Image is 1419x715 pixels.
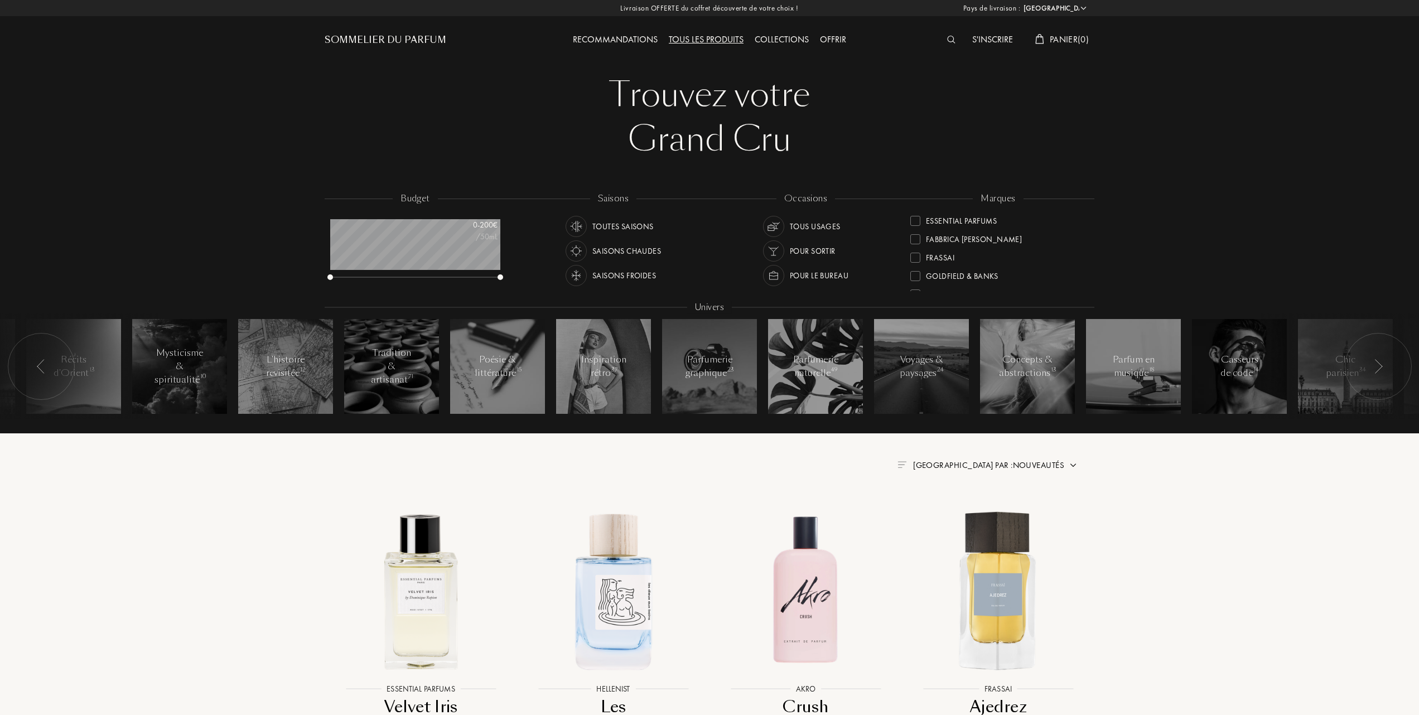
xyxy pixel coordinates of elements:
[334,504,508,677] img: Velvet Iris Essential Parfums
[1079,4,1088,12] img: arrow_w.png
[408,373,413,380] span: 71
[913,460,1064,471] span: [GEOGRAPHIC_DATA] par : Nouveautés
[963,3,1021,14] span: Pays de livraison :
[926,267,998,282] div: Goldfield & Banks
[749,33,814,47] div: Collections
[1149,366,1154,374] span: 18
[568,268,584,283] img: usage_season_cold_white.svg
[517,366,522,374] span: 15
[1216,353,1263,380] div: Casseurs de code
[687,301,732,314] div: Univers
[568,219,584,234] img: usage_season_average_white.svg
[1069,461,1078,470] img: arrow.png
[967,33,1019,47] div: S'inscrire
[200,373,206,380] span: 10
[911,504,1085,677] img: Ajedrez Frassai
[686,353,733,380] div: Parfumerie graphique
[790,240,836,262] div: Pour sortir
[663,33,749,45] a: Tous les produits
[719,504,892,677] img: Crush Akro
[592,240,661,262] div: Saisons chaudes
[592,216,654,237] div: Toutes saisons
[527,504,700,677] img: Les Dieux aux Bains Hellenist
[1110,353,1157,380] div: Parfum en musique
[262,353,310,380] div: L'histoire revisitée
[776,192,835,205] div: occasions
[766,219,781,234] img: usage_occasion_all_white.svg
[393,192,438,205] div: budget
[792,353,839,380] div: Parfumerie naturelle
[727,366,734,374] span: 23
[567,33,663,45] a: Recommandations
[592,265,656,286] div: Saisons froides
[300,366,306,374] span: 12
[766,243,781,259] img: usage_occasion_party_white.svg
[831,366,837,374] span: 49
[474,353,522,380] div: Poésie & littérature
[766,268,781,283] img: usage_occasion_work_white.svg
[663,33,749,47] div: Tous les produits
[814,33,852,47] div: Offrir
[967,33,1019,45] a: S'inscrire
[814,33,852,45] a: Offrir
[580,353,628,380] div: Inspiration rétro
[926,285,961,300] div: Hellenist
[947,36,955,44] img: search_icn_white.svg
[999,353,1056,380] div: Concepts & abstractions
[973,192,1023,205] div: marques
[568,243,584,259] img: usage_season_hot_white.svg
[926,248,954,263] div: Frassai
[37,359,46,374] img: arr_left.svg
[1050,33,1089,45] span: Panier ( 0 )
[926,211,997,226] div: Essential Parfums
[790,216,841,237] div: Tous usages
[442,219,498,231] div: 0 - 200 €
[333,117,1086,162] div: Grand Cru
[325,33,446,47] a: Sommelier du Parfum
[368,346,416,387] div: Tradition & artisanat
[937,366,944,374] span: 24
[898,353,945,380] div: Voyages & paysages
[790,265,848,286] div: Pour le bureau
[155,346,205,387] div: Mysticisme & spiritualité
[1051,366,1056,374] span: 13
[590,192,636,205] div: saisons
[1035,34,1044,44] img: cart_white.svg
[926,230,1022,245] div: Fabbrica [PERSON_NAME]
[442,231,498,243] div: /50mL
[611,366,617,374] span: 37
[1253,366,1259,374] span: 14
[567,33,663,47] div: Recommandations
[1374,359,1383,374] img: arr_left.svg
[333,73,1086,117] div: Trouvez votre
[749,33,814,45] a: Collections
[897,461,906,468] img: filter_by.png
